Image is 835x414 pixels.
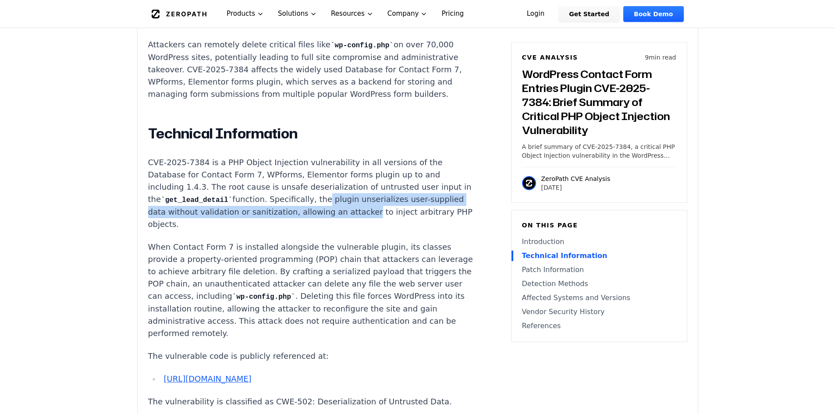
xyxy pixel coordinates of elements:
p: [DATE] [541,183,611,192]
code: wp-config.php [330,42,394,50]
p: 9 min read [645,53,676,62]
a: Patch Information [522,265,676,275]
h6: On this page [522,221,676,230]
a: Introduction [522,237,676,247]
a: Detection Methods [522,279,676,289]
code: wp-config.php [232,293,295,301]
p: The vulnerable code is publicly referenced at: [148,350,474,362]
a: Login [516,6,555,22]
a: Technical Information [522,251,676,261]
p: A brief summary of CVE-2025-7384, a critical PHP Object Injection vulnerability in the WordPress ... [522,142,676,160]
h2: Technical Information [148,125,474,142]
p: ZeroPath CVE Analysis [541,174,611,183]
p: When Contact Form 7 is installed alongside the vulnerable plugin, its classes provide a property-... [148,241,474,340]
a: Book Demo [623,6,683,22]
p: Attackers can remotely delete critical files like on over 70,000 WordPress sites, potentially lea... [148,39,474,100]
p: The vulnerability is classified as CWE-502: Deserialization of Untrusted Data. [148,396,474,408]
a: Get Started [558,6,620,22]
h6: CVE Analysis [522,53,578,62]
a: References [522,321,676,331]
code: get_lead_detail [161,196,232,204]
a: Vendor Security History [522,307,676,317]
p: CVE-2025-7384 is a PHP Object Injection vulnerability in all versions of the Database for Contact... [148,156,474,230]
h3: WordPress Contact Form Entries Plugin CVE-2025-7384: Brief Summary of Critical PHP Object Injecti... [522,67,676,137]
a: Affected Systems and Versions [522,293,676,303]
img: ZeroPath CVE Analysis [522,176,536,190]
a: [URL][DOMAIN_NAME] [163,374,251,383]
